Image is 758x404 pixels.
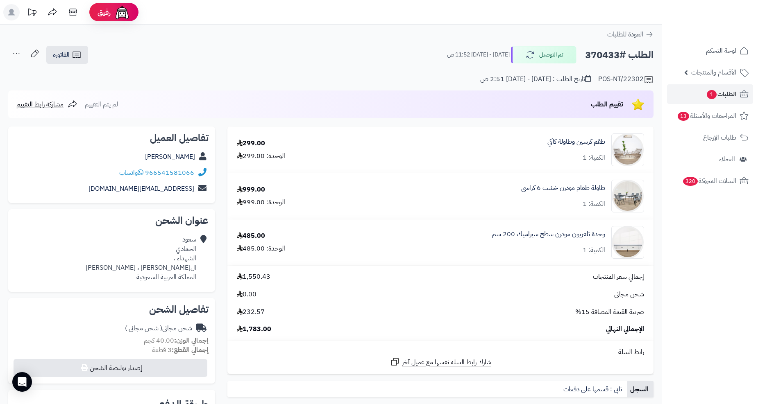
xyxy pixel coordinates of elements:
a: طاولة طعام مودرن خشب 6 كراسي [521,183,605,193]
strong: إجمالي الوزن: [174,336,209,345]
span: الفاتورة [53,50,70,60]
a: الطلبات1 [667,84,753,104]
div: الوحدة: 299.00 [237,151,285,161]
img: 1754736949-1-90x90.jpg [612,226,644,259]
a: [PERSON_NAME] [145,152,195,162]
div: الكمية: 1 [583,153,605,163]
img: 1746967152-1-90x90.jpg [612,133,644,166]
img: ai-face.png [114,4,130,20]
h2: تفاصيل الشحن [15,305,209,314]
img: logo-2.png [702,12,750,29]
div: الكمية: 1 [583,246,605,255]
strong: إجمالي القطع: [172,345,209,355]
a: 966541581066 [145,168,194,178]
span: الأقسام والمنتجات [691,67,736,78]
span: السلات المتروكة [682,175,736,187]
a: العودة للطلبات [607,29,654,39]
span: 1,550.43 [237,272,270,282]
span: مشاركة رابط التقييم [16,99,64,109]
a: العملاء [667,149,753,169]
small: 3 قطعة [152,345,209,355]
span: العملاء [719,153,735,165]
span: شارك رابط السلة نفسها مع عميل آخر [402,358,491,367]
a: تحديثات المنصة [22,4,42,23]
a: السجل [627,381,654,397]
span: رفيق [98,7,111,17]
div: POS-NT/22302 [598,74,654,84]
div: شحن مجاني [125,324,192,333]
span: 0.00 [237,290,256,299]
span: لوحة التحكم [706,45,736,56]
a: المراجعات والأسئلة13 [667,106,753,126]
a: طقم كرسين وطاولة كاكي [547,137,605,147]
a: مشاركة رابط التقييم [16,99,77,109]
a: السلات المتروكة320 [667,171,753,191]
div: Open Intercom Messenger [12,372,32,392]
h2: الطلب #370433 [585,47,654,63]
span: تقييم الطلب [591,99,623,109]
span: شحن مجاني [614,290,644,299]
span: المراجعات والأسئلة [677,110,736,122]
div: تاريخ الطلب : [DATE] - [DATE] 2:51 ص [480,74,591,84]
span: 232.57 [237,307,265,317]
div: سعود الحمادي الشهداء ، ال[PERSON_NAME] ، [PERSON_NAME] المملكة العربية السعودية [86,235,196,282]
span: العودة للطلبات [607,29,643,39]
div: الكمية: 1 [583,199,605,209]
span: لم يتم التقييم [85,99,118,109]
div: رابط السلة [231,348,650,357]
div: الوحدة: 485.00 [237,244,285,253]
h2: تفاصيل العميل [15,133,209,143]
a: [EMAIL_ADDRESS][DOMAIN_NAME] [89,184,194,194]
a: طلبات الإرجاع [667,128,753,147]
div: الوحدة: 999.00 [237,198,285,207]
a: واتساب [119,168,143,178]
div: 299.00 [237,139,265,148]
h2: عنوان الشحن [15,216,209,226]
a: الفاتورة [46,46,88,64]
a: تابي : قسمها على دفعات [560,381,627,397]
span: طلبات الإرجاع [703,132,736,143]
a: لوحة التحكم [667,41,753,61]
div: 485.00 [237,231,265,241]
span: إجمالي سعر المنتجات [593,272,644,282]
button: إصدار بوليصة الشحن [14,359,207,377]
span: الإجمالي النهائي [606,325,644,334]
span: 1 [706,90,717,99]
span: 1,783.00 [237,325,271,334]
a: شارك رابط السلة نفسها مع عميل آخر [390,357,491,367]
span: الطلبات [706,88,736,100]
small: [DATE] - [DATE] 11:52 ص [447,51,510,59]
span: ضريبة القيمة المضافة 15% [575,307,644,317]
div: 999.00 [237,185,265,194]
span: ( شحن مجاني ) [125,323,162,333]
button: تم التوصيل [511,46,576,63]
a: وحدة تلفزيون مودرن سطح سيراميك 200 سم [492,230,605,239]
img: 1752669403-1-90x90.jpg [612,180,644,212]
span: 320 [683,176,699,186]
span: 13 [677,111,690,121]
small: 40.00 كجم [144,336,209,345]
